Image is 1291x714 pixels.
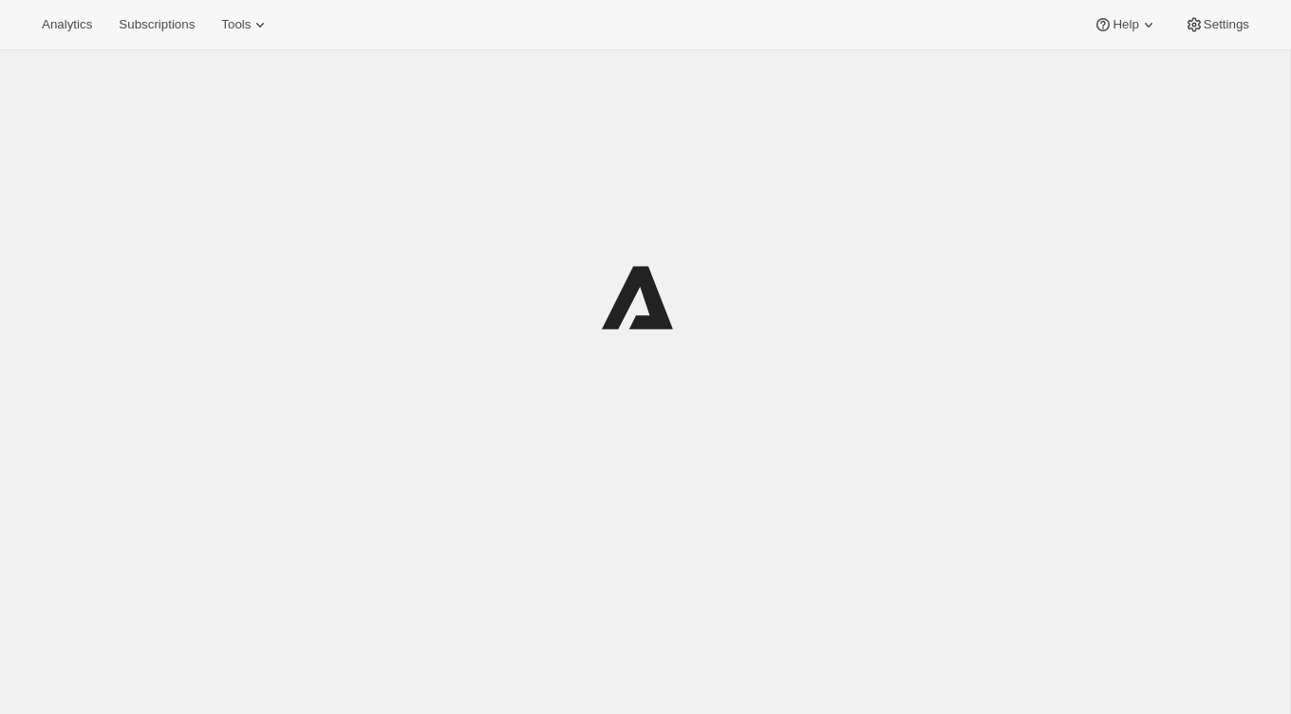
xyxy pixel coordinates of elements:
[210,11,281,38] button: Tools
[119,17,195,32] span: Subscriptions
[221,17,251,32] span: Tools
[30,11,103,38] button: Analytics
[1082,11,1169,38] button: Help
[1113,17,1138,32] span: Help
[1204,17,1249,32] span: Settings
[1173,11,1261,38] button: Settings
[107,11,206,38] button: Subscriptions
[42,17,92,32] span: Analytics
